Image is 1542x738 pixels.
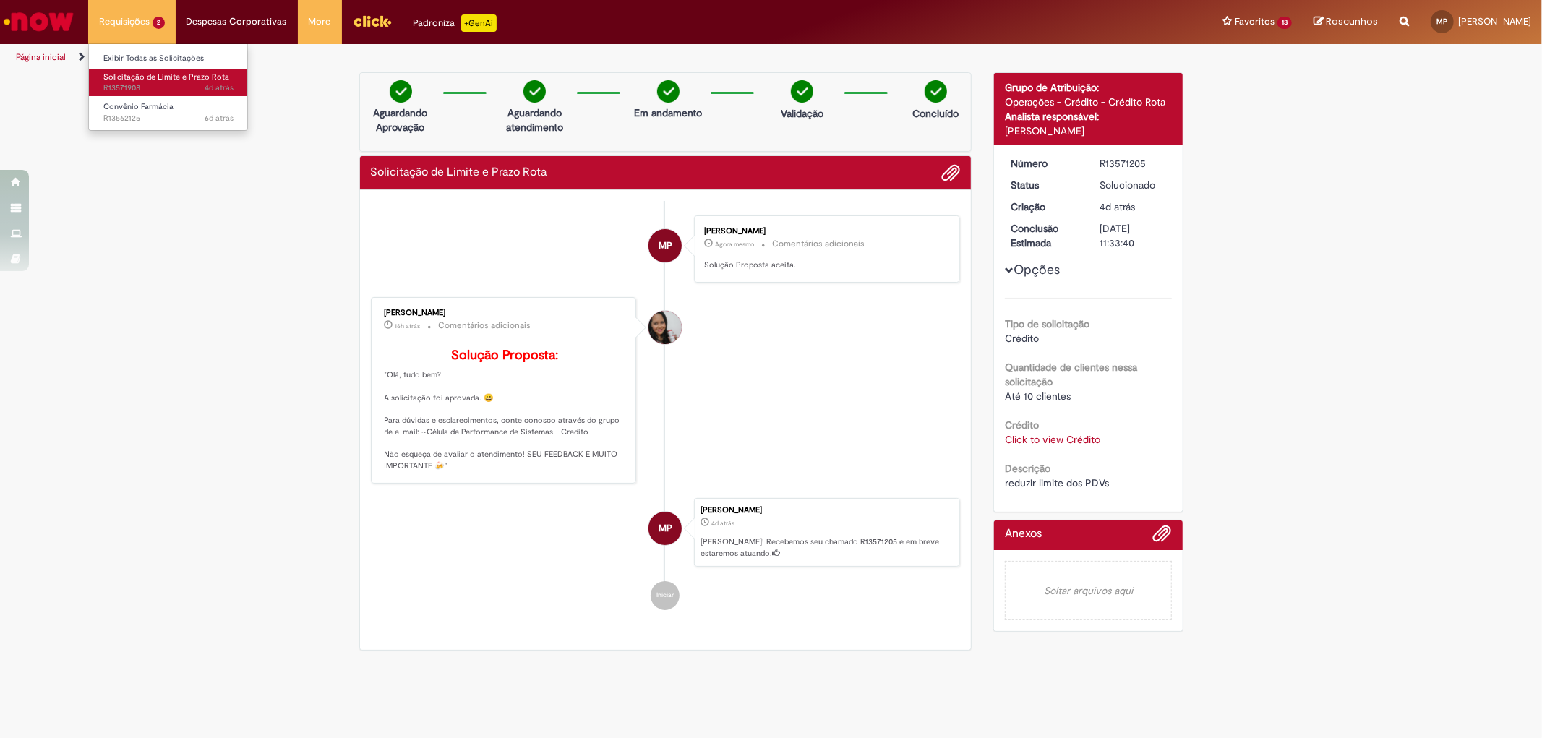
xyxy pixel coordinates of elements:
[1153,524,1172,550] button: Adicionar anexos
[99,14,150,29] span: Requisições
[439,319,531,332] small: Comentários adicionais
[1005,80,1172,95] div: Grupo de Atribuição:
[371,498,961,567] li: Matheus Lopes De Souza Pires
[1005,476,1109,489] span: reduzir limite dos PDVs
[500,106,570,134] p: Aguardando atendimento
[395,322,421,330] time: 29/09/2025 15:55:21
[715,240,754,249] span: Agora mesmo
[414,14,497,32] div: Padroniza
[648,229,682,262] div: Matheus Lopes De Souza Pires
[395,322,421,330] span: 16h atrás
[1277,17,1292,29] span: 13
[1235,14,1275,29] span: Favoritos
[701,506,952,515] div: [PERSON_NAME]
[353,10,392,32] img: click_logo_yellow_360x200.png
[1314,15,1378,29] a: Rascunhos
[1005,317,1089,330] b: Tipo de solicitação
[659,511,672,546] span: MP
[1005,361,1137,388] b: Quantidade de clientes nessa solicitação
[1100,200,1135,213] span: 4d atrás
[103,72,229,82] span: Solicitação de Limite e Prazo Rota
[711,519,734,528] span: 4d atrás
[205,113,234,124] time: 24/09/2025 10:28:48
[772,238,865,250] small: Comentários adicionais
[1005,109,1172,124] div: Analista responsável:
[1100,156,1167,171] div: R13571205
[1005,332,1039,345] span: Crédito
[657,80,680,103] img: check-circle-green.png
[1100,221,1167,250] div: [DATE] 11:33:40
[89,99,248,126] a: Aberto R13562125 : Convênio Farmácia
[1005,433,1100,446] a: Click to view Crédito
[941,163,960,182] button: Adicionar anexos
[701,536,952,559] p: [PERSON_NAME]! Recebemos seu chamado R13571205 e em breve estaremos atuando.
[371,166,547,179] h2: Solicitação de Limite e Prazo Rota Histórico de tíquete
[648,311,682,344] div: Valeria Maria Da Conceicao
[648,512,682,545] div: Matheus Lopes De Souza Pires
[1000,156,1089,171] dt: Número
[103,82,234,94] span: R13571908
[385,348,625,472] p: "Olá, tudo bem? A solicitação foi aprovada. 😀 Para dúvidas e esclarecimentos, conte conosco atrav...
[461,14,497,32] p: +GenAi
[205,82,234,93] time: 26/09/2025 17:05:17
[187,14,287,29] span: Despesas Corporativas
[1100,199,1167,214] div: 26/09/2025 15:28:57
[16,51,66,63] a: Página inicial
[912,106,959,121] p: Concluído
[89,51,248,66] a: Exibir Todas as Solicitações
[1100,178,1167,192] div: Solucionado
[205,82,234,93] span: 4d atrás
[1000,221,1089,250] dt: Conclusão Estimada
[1458,15,1531,27] span: [PERSON_NAME]
[925,80,947,103] img: check-circle-green.png
[1437,17,1448,26] span: MP
[89,69,248,96] a: Aberto R13571908 : Solicitação de Limite e Prazo Rota
[103,113,234,124] span: R13562125
[390,80,412,103] img: check-circle-green.png
[1005,124,1172,138] div: [PERSON_NAME]
[1000,178,1089,192] dt: Status
[659,228,672,263] span: MP
[153,17,165,29] span: 2
[309,14,331,29] span: More
[634,106,702,120] p: Em andamento
[715,240,754,249] time: 30/09/2025 08:21:41
[791,80,813,103] img: check-circle-green.png
[1326,14,1378,28] span: Rascunhos
[103,101,174,112] span: Convênio Farmácia
[704,259,945,271] p: Solução Proposta aceita.
[1005,95,1172,109] div: Operações - Crédito - Crédito Rota
[1005,561,1172,620] em: Soltar arquivos aqui
[366,106,436,134] p: Aguardando Aprovação
[704,227,945,236] div: [PERSON_NAME]
[781,106,823,121] p: Validação
[205,113,234,124] span: 6d atrás
[1,7,76,36] img: ServiceNow
[11,44,1017,71] ul: Trilhas de página
[1100,200,1135,213] time: 26/09/2025 15:28:57
[1005,528,1042,541] h2: Anexos
[1000,199,1089,214] dt: Criação
[451,347,558,364] b: Solução Proposta:
[711,519,734,528] time: 26/09/2025 15:28:57
[523,80,546,103] img: check-circle-green.png
[1005,419,1039,432] b: Crédito
[88,43,248,131] ul: Requisições
[371,201,961,625] ul: Histórico de tíquete
[1005,390,1071,403] span: Até 10 clientes
[385,309,625,317] div: [PERSON_NAME]
[1005,462,1050,475] b: Descrição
